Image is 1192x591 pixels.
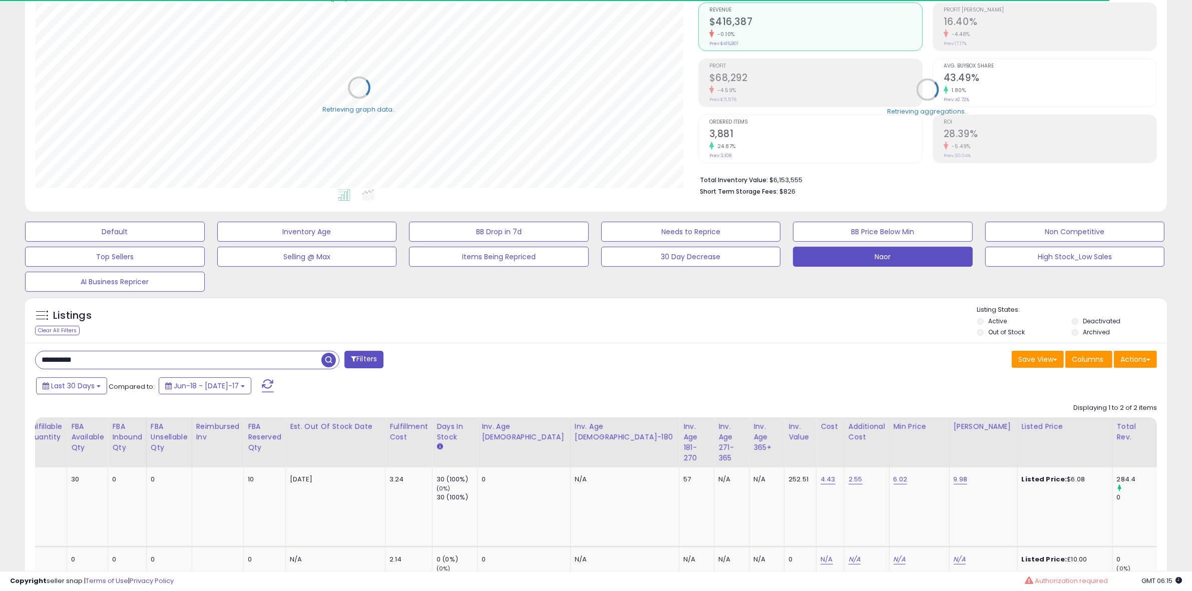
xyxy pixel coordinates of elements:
div: 0 [788,555,809,564]
div: Retrieving aggregations.. [887,107,968,116]
button: Default [25,222,205,242]
button: Save View [1012,351,1064,368]
a: N/A [849,554,861,564]
div: 0 [482,475,563,484]
div: Est. Out Of Stock Date [290,421,381,432]
button: Top Sellers [25,247,205,267]
button: Jun-18 - [DATE]-17 [159,377,251,394]
div: 10 [248,475,278,484]
button: Selling @ Max [217,247,397,267]
div: N/A [683,555,706,564]
div: Additional Cost [849,421,885,442]
div: Days In Stock [437,421,473,442]
div: 0 [112,475,139,484]
div: £10.00 [1022,555,1105,564]
div: Inv. Age 181-270 [683,421,710,463]
div: 21 [28,475,59,484]
div: N/A [575,555,671,564]
button: Non Competitive [985,222,1165,242]
button: AI Business Repricer [25,272,205,292]
button: Items Being Repriced [409,247,589,267]
small: (0%) [437,484,451,492]
span: Columns [1072,354,1103,364]
div: Inv. Age [DEMOGRAPHIC_DATA] [482,421,566,442]
div: $6.08 [1022,475,1105,484]
div: N/A [753,475,776,484]
div: Retrieving graph data.. [322,105,395,114]
div: 0 [248,555,278,564]
div: Reimbursed Inv [196,421,240,442]
th: Total inventory reimbursement - number of items added back to fulfillable inventory [192,417,244,467]
button: High Stock_Low Sales [985,247,1165,267]
div: seller snap | | [10,576,174,586]
b: Listed Price: [1022,474,1067,484]
div: 0 [28,555,59,564]
button: Naor [793,247,973,267]
a: N/A [894,554,906,564]
button: Columns [1065,351,1112,368]
label: Out of Stock [988,328,1025,336]
div: Min Price [894,421,945,432]
button: 30 Day Decrease [601,247,781,267]
label: Deactivated [1083,317,1120,325]
button: BB Drop in 7d [409,222,589,242]
div: N/A [753,555,776,564]
button: Inventory Age [217,222,397,242]
button: Filters [344,351,383,368]
div: 3.24 [389,475,425,484]
div: 0 [151,555,184,564]
div: 30 [71,475,100,484]
div: FBA inbound Qty [112,421,142,453]
div: Cost [821,421,840,432]
div: [PERSON_NAME] [954,421,1013,432]
label: Active [988,317,1007,325]
p: N/A [290,555,377,564]
a: Privacy Policy [130,576,174,585]
div: 0 [71,555,100,564]
div: Fulfillment Cost [389,421,428,442]
a: Terms of Use [86,576,128,585]
button: BB Price Below Min [793,222,973,242]
b: Listed Price: [1022,554,1067,564]
div: 0 [1117,493,1157,502]
a: 9.98 [954,474,968,484]
div: N/A [718,475,741,484]
div: 0 [151,475,184,484]
button: Actions [1114,351,1157,368]
div: 2.14 [389,555,425,564]
div: Inv. Age [DEMOGRAPHIC_DATA]-180 [575,421,675,442]
div: Listed Price [1022,421,1108,432]
span: Jun-18 - [DATE]-17 [174,381,239,391]
div: 30 (100%) [437,475,477,484]
a: N/A [954,554,966,564]
a: N/A [821,554,833,564]
div: Fulfillable Quantity [28,421,63,442]
div: FBA Unsellable Qty [151,421,188,453]
div: FBA Available Qty [71,421,104,453]
div: 0 [482,555,563,564]
small: Days In Stock. [437,442,443,451]
span: Last 30 Days [51,381,95,391]
a: 2.55 [849,474,863,484]
div: Inv. value [788,421,812,442]
span: 2025-08-17 06:15 GMT [1141,576,1182,585]
div: Clear All Filters [35,326,80,335]
label: Archived [1083,328,1110,336]
a: 6.02 [894,474,908,484]
div: 30 (100%) [437,493,477,502]
div: Inv. Age 271-365 [718,421,745,463]
div: 57 [683,475,706,484]
div: 0 (0%) [437,555,477,564]
div: 0 [1117,555,1157,564]
div: Inv. Age 365+ [753,421,780,453]
div: Displaying 1 to 2 of 2 items [1073,403,1157,413]
div: N/A [575,475,671,484]
p: [DATE] [290,475,377,484]
div: 252.51 [788,475,809,484]
h5: Listings [53,309,92,323]
button: Last 30 Days [36,377,107,394]
div: 0 [112,555,139,564]
div: FBA Reserved Qty [248,421,281,453]
div: Total Rev. [1117,421,1153,442]
p: Listing States: [977,305,1167,315]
